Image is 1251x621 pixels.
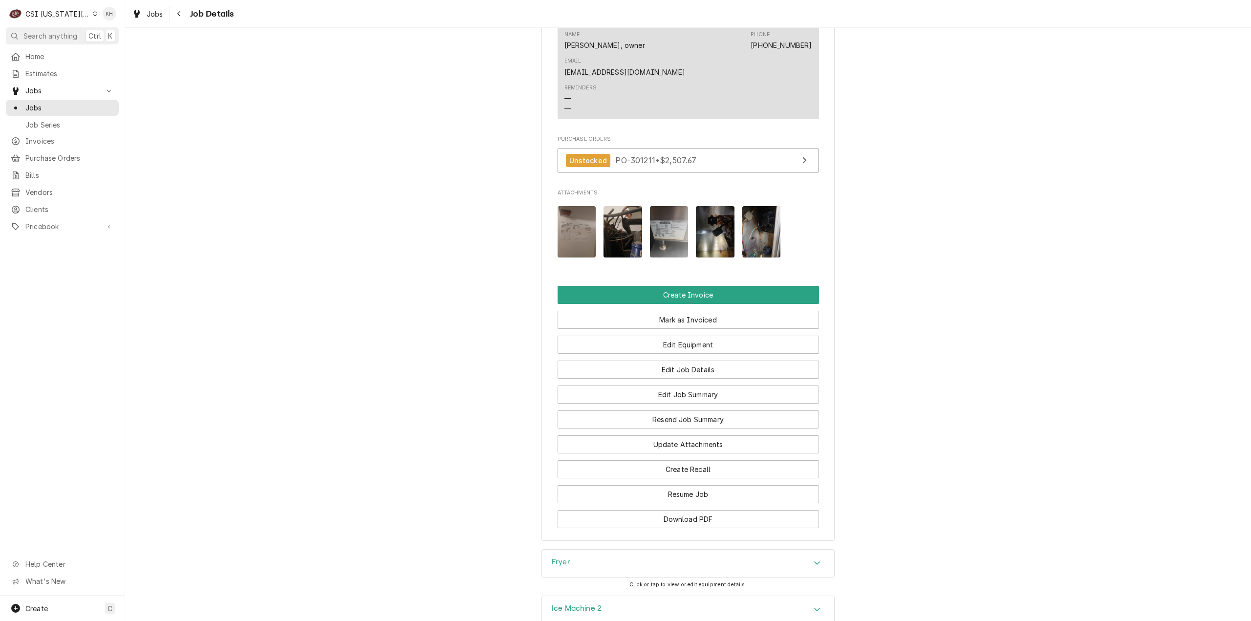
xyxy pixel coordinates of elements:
div: Button Group Row [558,404,819,428]
span: PO-301211 • $2,507.67 [615,155,696,165]
div: Button Group Row [558,503,819,528]
div: Button Group [558,286,819,528]
a: [EMAIL_ADDRESS][DOMAIN_NAME] [564,68,685,76]
div: Phone [751,31,812,50]
div: Email [564,57,685,77]
span: Job Series [25,120,114,130]
button: Edit Job Summary [558,385,819,404]
div: Button Group Row [558,379,819,404]
span: Pricebook [25,221,99,232]
span: Click or tap to view or edit equipment details. [629,581,747,588]
span: Purchase Orders [25,153,114,163]
span: Purchase Orders [558,135,819,143]
div: Name [564,31,580,39]
a: Home [6,48,119,64]
button: Search anythingCtrlK [6,27,119,44]
div: KH [103,7,116,21]
img: 9RPQ7m1QeylgSLsTuZmr [650,206,689,257]
button: Edit Job Details [558,361,819,379]
div: Reminders [564,84,597,92]
div: Button Group Row [558,478,819,503]
h3: Ice Machine 2 [552,604,602,613]
div: Reminders [564,84,597,114]
a: Jobs [6,100,119,116]
button: Accordion Details Expand Trigger [542,550,834,577]
a: Bills [6,167,119,183]
button: Resend Job Summary [558,410,819,428]
span: Clients [25,204,114,214]
div: Phone [751,31,770,39]
span: Invoices [25,136,114,146]
div: Button Group Row [558,453,819,478]
span: Create [25,604,48,613]
button: Mark as Invoiced [558,311,819,329]
button: Resume Job [558,485,819,503]
div: C [9,7,22,21]
a: View Purchase Order [558,149,819,172]
span: Jobs [147,9,163,19]
div: — [564,104,571,114]
div: Email [564,57,582,65]
div: — [564,93,571,104]
span: Vendors [25,187,114,197]
span: Help Center [25,559,113,569]
a: Go to Jobs [6,83,119,99]
img: V823WuUoSdG19LSiQce1 [742,206,781,257]
button: Download PDF [558,510,819,528]
div: [PERSON_NAME], owner [564,40,645,50]
a: Estimates [6,65,119,82]
button: Create Invoice [558,286,819,304]
span: Attachments [558,199,819,266]
div: Accordion Header [542,550,834,577]
div: Unstocked [566,154,610,167]
a: [PHONE_NUMBER] [751,41,812,49]
div: Button Group Row [558,354,819,379]
img: 2tpnXaBpRqGWmD8aQq6k [696,206,734,257]
span: K [108,31,112,41]
a: Go to Pricebook [6,218,119,235]
div: Button Group Row [558,329,819,354]
span: Ctrl [88,31,101,41]
span: Jobs [25,103,114,113]
span: Home [25,51,114,62]
span: Attachments [558,189,819,197]
span: Jobs [25,86,99,96]
span: Bills [25,170,114,180]
button: Create Recall [558,460,819,478]
div: CSI [US_STATE][GEOGRAPHIC_DATA] [25,9,90,19]
img: 2oZsat5SeihnAV8uhzQ0 [604,206,642,257]
button: Edit Equipment [558,336,819,354]
a: Purchase Orders [6,150,119,166]
div: Client Contact [558,16,819,123]
div: Button Group Row [558,286,819,304]
span: Estimates [25,68,114,79]
img: 3mEC6JT1QJafzaukiCgT [558,206,596,257]
div: CSI Kansas City's Avatar [9,7,22,21]
div: Attachments [558,189,819,265]
div: Button Group Row [558,304,819,329]
span: Search anything [23,31,77,41]
a: Go to What's New [6,573,119,589]
a: Go to Help Center [6,556,119,572]
div: Client Contact List [558,25,819,123]
a: Invoices [6,133,119,149]
span: C [108,603,112,614]
h3: Fryer [552,557,570,567]
div: Kelsey Hetlage's Avatar [103,7,116,21]
button: Update Attachments [558,435,819,453]
a: Clients [6,201,119,217]
div: Name [564,31,645,50]
div: Fryer [541,549,835,578]
span: Job Details [187,7,234,21]
a: Job Series [6,117,119,133]
span: What's New [25,576,113,586]
a: Jobs [128,6,167,22]
div: Purchase Orders [558,135,819,177]
a: Vendors [6,184,119,200]
div: Contact [558,25,819,119]
button: Navigate back [172,6,187,21]
div: Button Group Row [558,428,819,453]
